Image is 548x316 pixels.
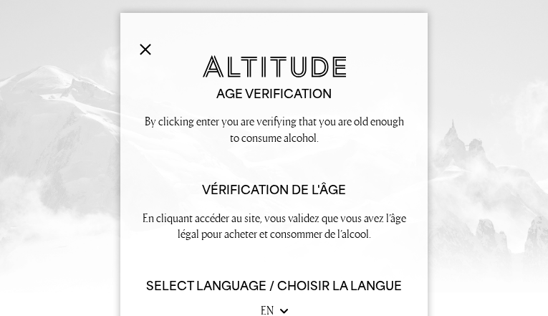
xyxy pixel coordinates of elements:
[140,86,408,102] h2: Age verification
[140,113,408,145] p: By clicking enter you are verifying that you are old enough to consume alcohol.
[140,278,408,295] h6: Select Language / Choisir la langue
[140,210,408,242] p: En cliquant accéder au site, vous validez que vous avez l’âge légal pour acheter et consommer de ...
[140,182,408,198] h2: Vérification de l'âge
[140,44,151,55] img: Close
[203,55,346,77] img: Altitude Gin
